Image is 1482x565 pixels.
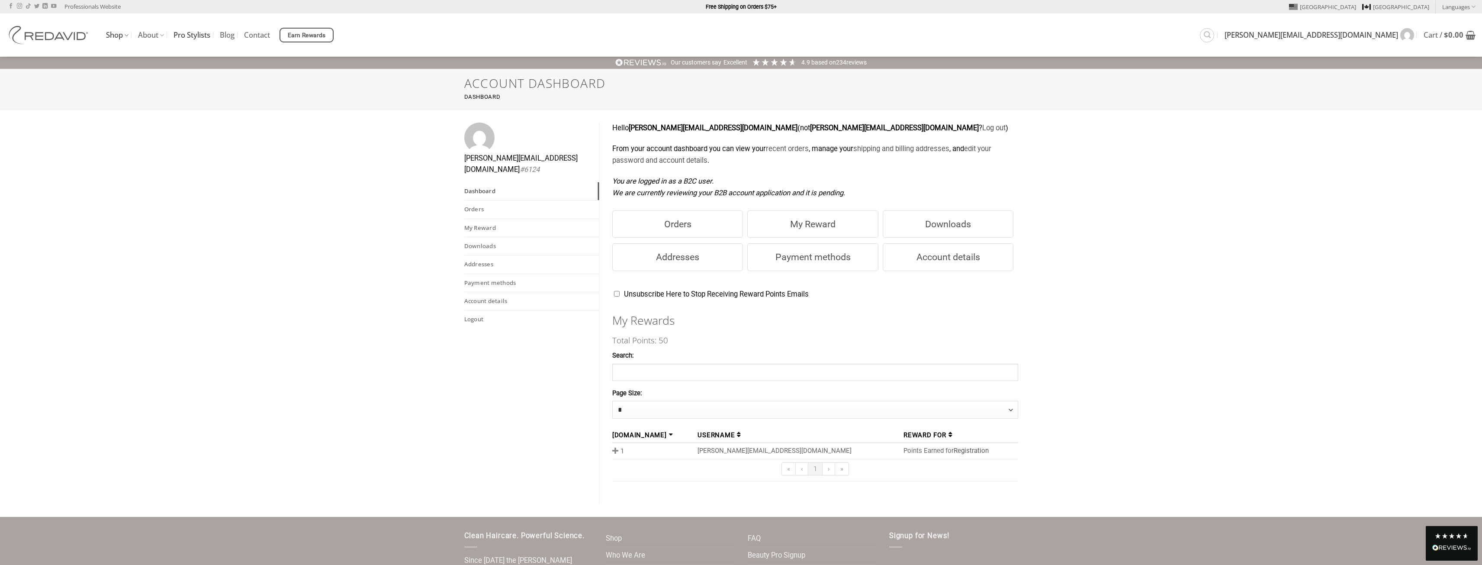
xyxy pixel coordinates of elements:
[464,182,599,328] nav: Account pages
[6,26,93,44] img: REDAVID Salon Products | United States
[748,547,805,564] a: Beauty Pro Signup
[982,124,1006,132] a: Log out
[288,31,326,40] span: Earn Rewards
[723,58,747,67] div: Excellent
[694,428,900,443] th: Username
[464,237,599,255] a: Downloads
[1444,30,1463,40] bdi: 0.00
[752,58,797,67] div: 4.91 Stars
[801,59,811,66] span: 4.9
[846,59,867,66] span: reviews
[823,462,835,475] a: ›
[1200,28,1214,42] a: Search
[612,313,1018,328] h2: My Rewards
[464,200,599,218] a: Orders
[781,462,796,475] a: «
[766,145,809,153] a: recent orders
[138,27,164,44] a: About
[612,388,1018,399] label: Page Size:
[889,532,949,540] span: Signup for News!
[106,27,129,44] a: Shop
[174,27,210,43] a: Pro Stylists
[612,351,1018,361] label: Search:
[464,292,599,310] a: Account details
[17,3,22,10] a: Follow on Instagram
[612,210,743,238] a: Orders
[954,447,989,455] a: Registration
[836,59,846,66] span: 234
[612,143,1018,166] p: From your account dashboard you can view your , manage your , and .
[671,58,721,67] div: Our customers say
[1442,0,1476,13] a: Languages
[1289,0,1356,13] a: [GEOGRAPHIC_DATA]
[853,145,949,153] a: shipping and billing addresses
[612,334,1018,347] h4: Total Points: 50
[1444,30,1448,40] span: $
[612,145,991,165] a: edit your password and account details
[883,210,1013,238] a: Downloads
[220,27,235,43] a: Blog
[706,3,777,10] strong: Free Shipping on Orders $75+
[747,243,878,271] a: Payment methods
[606,547,645,564] a: Who We Are
[612,443,694,459] td: 1
[810,124,979,132] strong: [PERSON_NAME][EMAIL_ADDRESS][DOMAIN_NAME]
[1426,526,1478,561] div: Read All Reviews
[1424,26,1476,45] a: View cart
[1424,32,1463,39] span: Cart /
[900,428,1018,443] th: Reward for
[1432,543,1471,554] div: Read All Reviews
[748,530,761,547] a: FAQ
[8,3,13,10] a: Follow on Facebook
[280,28,334,42] a: Earn Rewards
[51,3,56,10] a: Follow on YouTube
[796,462,808,475] a: ‹
[1225,24,1414,46] a: [PERSON_NAME][EMAIL_ADDRESS][DOMAIN_NAME]
[464,274,599,292] a: Payment methods
[694,443,900,459] td: [PERSON_NAME][EMAIL_ADDRESS][DOMAIN_NAME]
[1225,32,1398,39] span: [PERSON_NAME][EMAIL_ADDRESS][DOMAIN_NAME]
[808,462,823,475] a: 1
[464,182,599,200] a: Dashboard
[1362,0,1429,13] a: [GEOGRAPHIC_DATA]
[811,59,836,66] span: Based on
[1432,545,1471,551] img: REVIEWS.io
[34,3,39,10] a: Follow on Twitter
[1434,533,1469,539] div: 4.8 Stars
[464,94,501,100] small: Dashboard
[900,443,1018,459] td: Points Earned for
[520,165,540,174] em: #6124
[464,532,585,540] span: Clean Haircare. Powerful Science.
[244,27,270,43] a: Contact
[606,530,622,547] a: Shop
[615,58,666,67] img: REVIEWS.io
[612,243,743,271] a: Addresses
[464,76,1018,91] h1: Account Dashboard
[835,462,849,475] a: »
[464,219,599,237] a: My Reward
[26,3,31,10] a: Follow on TikTok
[464,310,599,328] a: Logout
[612,177,845,197] span: You are logged in as a B2C user. We are currently reviewing your B2B account application and it i...
[612,428,694,443] th: [DOMAIN_NAME]
[612,289,1018,303] p: Unsubscribe Here to Stop Receiving Reward Points Emails
[42,3,48,10] a: Follow on LinkedIn
[747,210,878,238] a: My Reward
[612,123,1018,134] p: Hello (not ? )
[629,124,797,132] strong: [PERSON_NAME][EMAIL_ADDRESS][DOMAIN_NAME]
[464,255,599,273] a: Addresses
[883,243,1013,271] a: Account details
[464,153,599,176] span: [PERSON_NAME][EMAIL_ADDRESS][DOMAIN_NAME]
